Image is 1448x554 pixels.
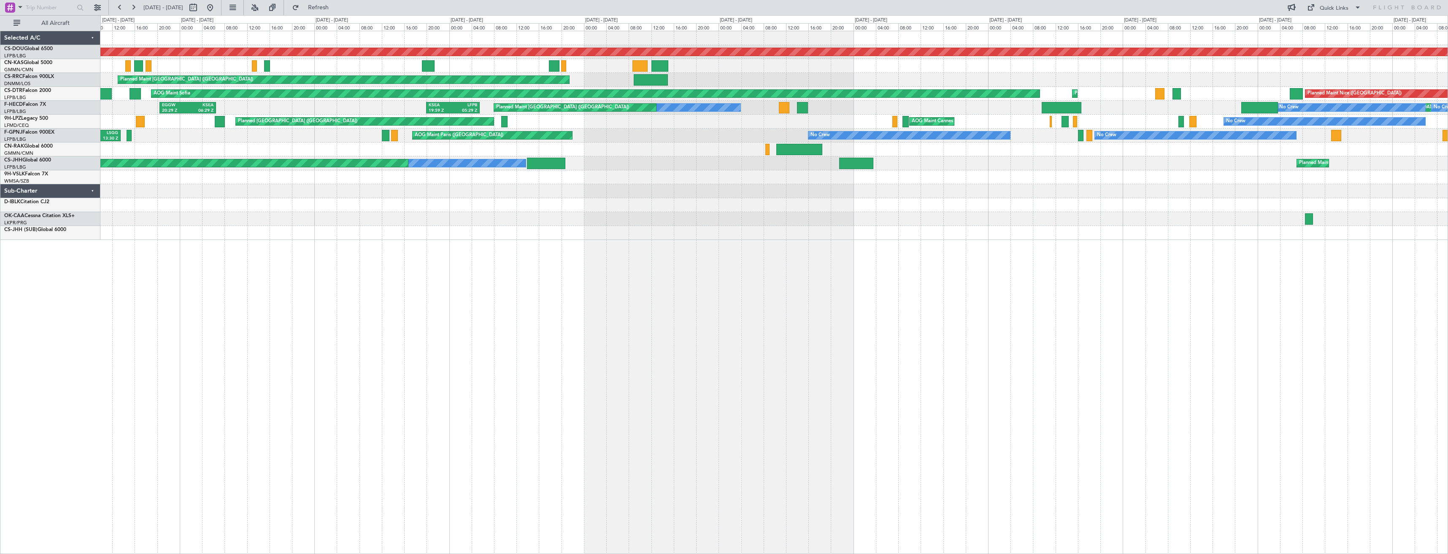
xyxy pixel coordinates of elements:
div: No Crew [1226,115,1245,128]
span: [DATE] - [DATE] [143,4,183,11]
div: 20:00 [1370,23,1392,31]
div: EGGW [162,102,188,108]
a: LFPB/LBG [4,164,26,170]
div: 16:00 [808,23,831,31]
div: 08:00 [224,23,247,31]
div: [DATE] - [DATE] [1124,17,1156,24]
div: No Crew [810,129,830,142]
div: 12:00 [382,23,404,31]
div: [DATE] - [DATE] [855,17,887,24]
div: 16:00 [943,23,966,31]
div: 20:00 [1100,23,1123,31]
div: LFPB [453,102,477,108]
a: LFPB/LBG [4,53,26,59]
div: AOG Maint Sofia [154,87,190,100]
div: 08:00 [1302,23,1325,31]
a: GMMN/CMN [4,150,33,156]
div: 08:00 [764,23,786,31]
button: All Aircraft [9,16,92,30]
div: [DATE] - [DATE] [1394,17,1426,24]
div: [DATE] - [DATE] [102,17,135,24]
a: LKPR/PRG [4,220,27,226]
div: 19:59 Z [429,108,453,114]
a: CN-KASGlobal 5000 [4,60,52,65]
span: 9H-LPZ [4,116,21,121]
span: CS-JHH (SUB) [4,227,38,232]
div: 12:00 [1325,23,1347,31]
div: 20:00 [831,23,853,31]
div: 00:00 [1392,23,1415,31]
div: 20:00 [157,23,180,31]
div: 08:00 [898,23,921,31]
input: Trip Number [26,1,74,14]
a: CS-RRCFalcon 900LX [4,74,54,79]
a: LFPB/LBG [4,136,26,143]
a: CS-JHH (SUB)Global 6000 [4,227,66,232]
div: 04:00 [606,23,629,31]
div: 12:00 [112,23,135,31]
span: All Aircraft [22,20,89,26]
div: KSEA [429,102,453,108]
div: 04:00 [741,23,764,31]
div: 00:00 [719,23,741,31]
a: CS-DTRFalcon 2000 [4,88,51,93]
div: Quick Links [1320,4,1348,13]
div: 20:29 Z [162,108,188,114]
div: 12:00 [247,23,270,31]
div: 04:00 [1145,23,1168,31]
a: 9H-VSLKFalcon 7X [4,172,48,177]
div: 20:00 [696,23,719,31]
a: D-IBLKCitation CJ2 [4,199,49,204]
div: No Crew [1097,129,1116,142]
span: F-GPNJ [4,130,22,135]
div: 00:00 [1258,23,1280,31]
div: 08:00 [1033,23,1055,31]
span: D-IBLK [4,199,20,204]
div: 00:00 [988,23,1010,31]
span: CN-RAK [4,144,24,149]
span: CS-RRC [4,74,22,79]
div: 20:00 [292,23,314,31]
a: OK-CAACessna Citation XLS+ [4,213,75,218]
div: 16:00 [270,23,292,31]
a: LFPB/LBG [4,108,26,115]
span: 9H-VSLK [4,172,25,177]
div: 12:00 [1190,23,1213,31]
a: GMMN/CMN [4,67,33,73]
div: 04:00 [876,23,898,31]
div: 04:00 [202,23,224,31]
div: 16:00 [404,23,427,31]
div: 16:00 [1348,23,1370,31]
div: 00:00 [314,23,337,31]
div: 20:00 [427,23,449,31]
div: 12:00 [921,23,943,31]
div: 04:00 [1415,23,1437,31]
span: CS-JHH [4,158,22,163]
a: LFMD/CEQ [4,122,29,129]
div: Planned Maint Nice ([GEOGRAPHIC_DATA]) [1308,87,1402,100]
div: 08:00 [359,23,382,31]
div: 16:00 [539,23,561,31]
div: AOG Maint Paris ([GEOGRAPHIC_DATA]) [415,129,503,142]
a: F-HECDFalcon 7X [4,102,46,107]
div: Planned Maint Sofia [1075,87,1118,100]
button: Quick Links [1303,1,1365,14]
span: CN-KAS [4,60,24,65]
div: 08:00 [1168,23,1190,31]
div: 13:30 Z [97,136,118,142]
div: 12:00 [786,23,808,31]
div: 08:00 [629,23,651,31]
div: [DATE] - [DATE] [720,17,752,24]
div: 04:00 [337,23,359,31]
a: WMSA/SZB [4,178,29,184]
div: 05:29 Z [453,108,477,114]
div: Planned Maint [GEOGRAPHIC_DATA] ([GEOGRAPHIC_DATA]) [120,73,253,86]
button: Refresh [288,1,339,14]
div: 00:00 [1123,23,1145,31]
div: [DATE] - [DATE] [989,17,1022,24]
span: CS-DTR [4,88,22,93]
a: CN-RAKGlobal 6000 [4,144,53,149]
div: [DATE] - [DATE] [181,17,213,24]
div: 08:00 [90,23,112,31]
a: DNMM/LOS [4,81,30,87]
